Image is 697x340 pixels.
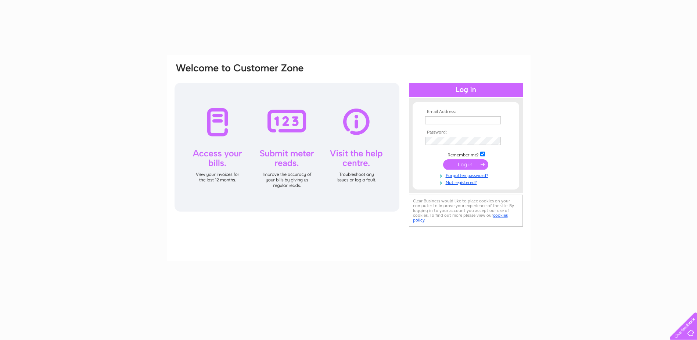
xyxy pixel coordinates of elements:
[443,159,488,170] input: Submit
[423,150,509,158] td: Remember me?
[425,178,509,185] a: Not registered?
[423,130,509,135] th: Password:
[423,109,509,114] th: Email Address:
[409,195,523,227] div: Clear Business would like to place cookies on your computer to improve your experience of the sit...
[425,171,509,178] a: Forgotten password?
[413,213,508,223] a: cookies policy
